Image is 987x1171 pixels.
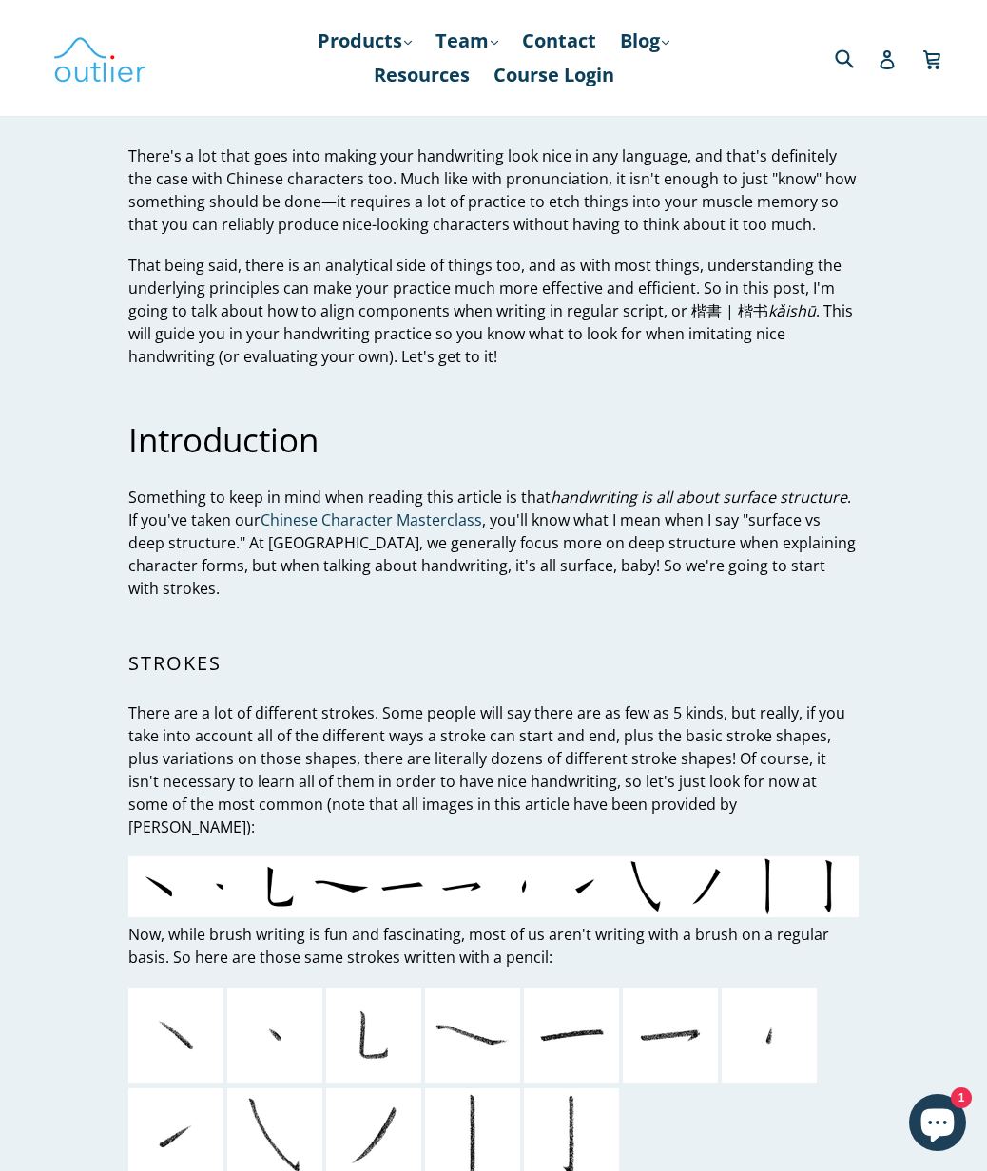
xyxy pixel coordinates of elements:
[128,923,859,969] p: Now, while brush writing is fun and fascinating, most of us aren't writing with a brush on a regu...
[830,38,882,77] input: Search
[128,701,859,838] p: There are a lot of different strokes. Some people will say there are as few as 5 kinds, but reall...
[52,30,147,86] img: Outlier Linguistics
[128,254,859,368] p: That being said, there is an analytical side of things too, and as with most things, understandin...
[610,24,679,58] a: Blog
[128,95,859,118] h2: By [PERSON_NAME]
[903,1094,972,1156] inbox-online-store-chat: Shopify online store chat
[261,509,482,531] a: Chinese Character Masterclass
[484,58,624,92] a: Course Login
[551,487,847,508] i: handwriting is all about surface structure
[128,486,859,600] p: Something to keep in mind when reading this article is that . If you've taken our , you'll know w...
[128,420,859,460] h1: Introduction
[513,24,606,58] a: Contact
[128,144,859,236] p: There's a lot that goes into making your handwriting look nice in any language, and that's defini...
[308,24,421,58] a: Products
[426,24,508,58] a: Team
[128,652,859,675] h2: Strokes
[364,58,479,92] a: Resources
[768,300,816,321] i: kǎishū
